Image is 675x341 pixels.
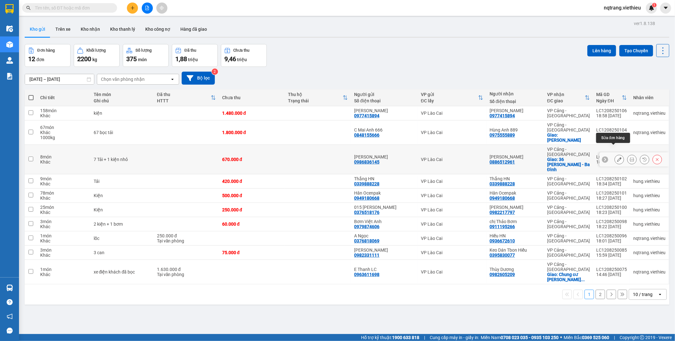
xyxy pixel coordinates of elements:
div: Nhân viên [633,95,666,100]
div: hung.viethieu [633,193,666,198]
button: Kho công nợ [140,22,175,37]
div: VP Cảng - [GEOGRAPHIC_DATA] [547,205,590,215]
span: ... [581,277,585,282]
div: Đã thu [157,92,211,97]
div: hung.viethieu [633,222,666,227]
span: ⚪️ [560,336,562,339]
div: LC1208250100 [596,205,627,210]
div: LC1208250101 [596,190,627,196]
span: nqtrang.viethieu [599,4,646,12]
div: Tên món [94,92,151,97]
span: | [424,334,425,341]
span: đơn [36,57,44,62]
div: 0975555889 [490,132,515,138]
div: 0979874606 [354,224,379,229]
div: 0977415894 [354,113,379,118]
button: Bộ lọc [182,72,215,85]
img: warehouse-icon [6,285,13,291]
span: aim [159,6,164,10]
div: LC1208250102 [596,176,627,181]
div: 18:58 [DATE] [596,113,627,118]
img: warehouse-icon [6,57,13,64]
div: Bơm Việt Anh [354,219,415,224]
div: nqtrang.viethieu [633,250,666,255]
div: nqtrang.viethieu [633,130,666,135]
span: 9,46 [224,55,236,63]
button: 1 [584,290,594,299]
div: Chưa thu [222,95,282,100]
div: 18:01 [DATE] [596,238,627,243]
div: 250.000 đ [222,207,282,212]
span: món [138,57,147,62]
div: VP Lào Cai [421,111,483,116]
div: Ghi chú [94,98,151,103]
div: Giao: 36 Nguyễn Thái Học - Ba Đình [547,157,590,172]
button: Kho nhận [76,22,105,37]
div: Hân Ocenpak [354,190,415,196]
div: 9 món [40,176,87,181]
div: 18:27 [DATE] [596,196,627,201]
div: Kiện [94,193,151,198]
div: 500.000 đ [222,193,282,198]
div: Khác [40,113,87,118]
div: VP Lào Cai [421,236,483,241]
div: VP Cảng - [GEOGRAPHIC_DATA] [547,190,590,201]
div: kiện [94,111,151,116]
div: Chi tiết [40,95,87,100]
div: Đơn hàng [37,48,55,53]
span: Miền Bắc [564,334,609,341]
div: nqtrang.viethieu [633,269,666,274]
div: 7 Tải + 1 kiện nhỏ [94,157,151,162]
div: 0986836145 [354,159,379,164]
th: Toggle SortBy [593,89,630,106]
div: 0963611698 [354,272,379,277]
div: 0977415894 [490,113,515,118]
div: 0936672610 [490,238,515,243]
div: Sửa đơn hàng [596,133,630,143]
div: Người nhận [490,91,541,96]
div: Tại văn phòng [157,272,216,277]
div: Hiếu HN [490,233,541,238]
div: LC1208250085 [596,248,627,253]
div: VP Cảng - [GEOGRAPHIC_DATA] [547,248,590,258]
div: 67 bọc tải [94,130,151,135]
button: Đã thu1,88 triệu [172,44,218,67]
div: 0982605209 [490,272,515,277]
div: 3 can [94,250,151,255]
div: Tải [94,179,151,184]
div: Nguyễn Ngọc [490,154,541,159]
div: ĐC giao [547,98,585,103]
button: Hàng đã giao [175,22,212,37]
button: Lên hàng [587,45,616,56]
div: VP Cảng - [GEOGRAPHIC_DATA] [547,108,590,118]
button: Tạo Chuyến [619,45,653,56]
div: 60.000 đ [222,222,282,227]
button: Trên xe [50,22,76,37]
th: Toggle SortBy [285,89,351,106]
div: 18:41 [DATE] [596,159,627,164]
div: 1.800.000 đ [222,130,282,135]
div: VP Cảng - [GEOGRAPHIC_DATA] [547,219,590,229]
div: Phạm Huân [354,154,415,159]
span: copyright [640,335,644,340]
span: question-circle [7,299,13,305]
div: VP Lào Cai [421,269,483,274]
div: LC1208250106 [596,108,627,113]
div: Ngày ĐH [596,98,622,103]
div: 78 món [40,190,87,196]
strong: 0708 023 035 - 0935 103 250 [501,335,559,340]
div: VP Lào Cai [421,193,483,198]
button: Khối lượng2200kg [74,44,120,67]
div: VP Cảng - [GEOGRAPHIC_DATA] [547,233,590,243]
div: 1.480.000 đ [222,111,282,116]
div: 67 món [40,125,87,130]
div: 3 món [40,219,87,224]
div: LC1208250103 [596,154,627,159]
div: ver 1.8.138 [634,20,655,27]
button: file-add [142,3,153,14]
span: triệu [188,57,198,62]
div: Khác [40,224,87,229]
div: 0339888228 [490,181,515,186]
span: plus [130,6,135,10]
div: 1.630.000 đ [157,267,216,272]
